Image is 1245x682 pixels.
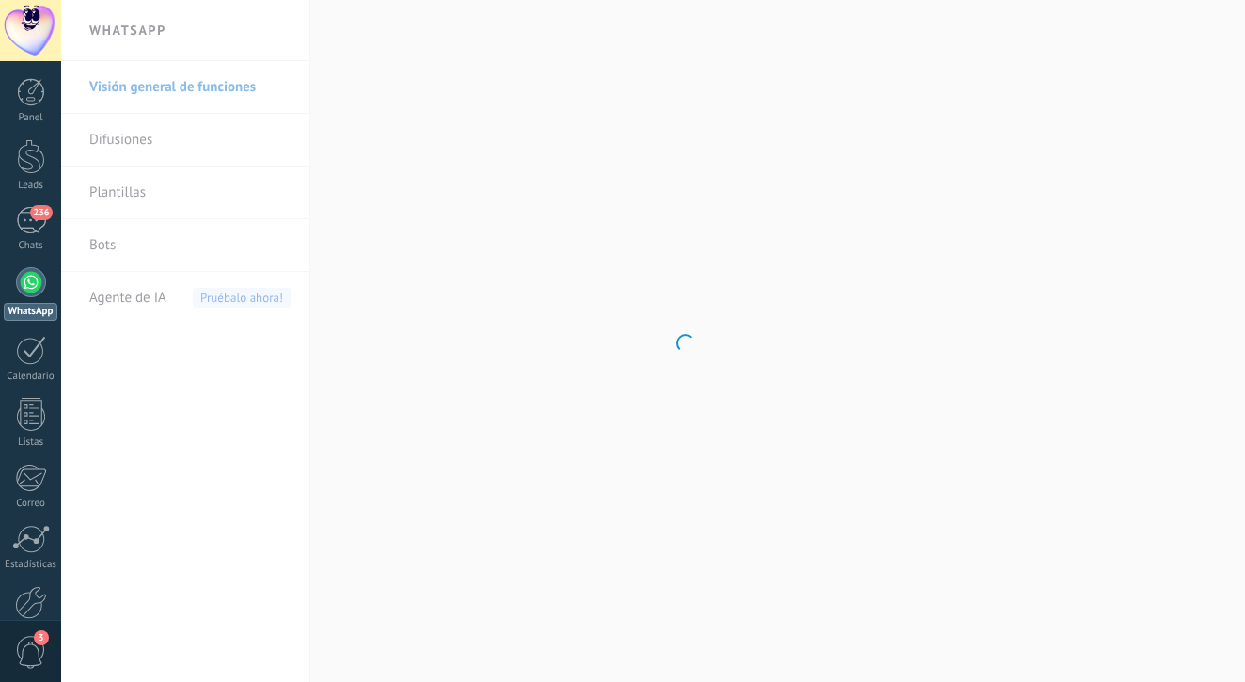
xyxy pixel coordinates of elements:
div: Estadísticas [4,559,58,571]
span: 3 [34,630,49,645]
div: Listas [4,436,58,449]
div: Correo [4,498,58,510]
div: Calendario [4,371,58,383]
div: Panel [4,112,58,124]
div: Chats [4,240,58,252]
div: WhatsApp [4,303,57,321]
div: Leads [4,180,58,192]
span: 236 [30,205,52,220]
